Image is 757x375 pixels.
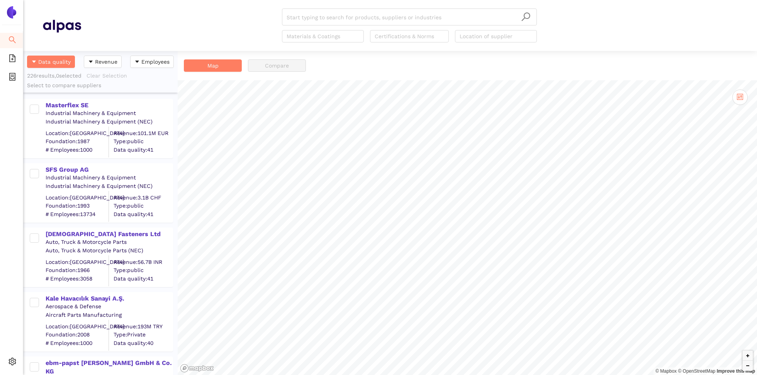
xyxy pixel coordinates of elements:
span: Data quality: 41 [114,275,172,282]
span: setting [8,355,16,370]
div: Select to compare suppliers [27,82,174,90]
span: caret-down [31,59,37,65]
div: [DEMOGRAPHIC_DATA] Fasteners Ltd [46,230,172,238]
span: Type: Private [114,331,172,339]
div: Aircraft Parts Manufacturing [46,311,172,319]
span: # Employees: 1000 [46,146,109,154]
div: Industrial Machinery & Equipment (NEC) [46,182,172,190]
div: Industrial Machinery & Equipment [46,110,172,117]
span: Type: public [114,138,172,145]
button: Zoom in [743,351,753,361]
span: Data quality [38,57,71,66]
button: Clear Selection [86,69,132,82]
span: container [8,70,16,86]
span: Type: public [114,267,172,274]
span: # Employees: 1000 [46,339,109,347]
div: Auto, Truck & Motorcycle Parts [46,238,172,246]
button: Map [184,59,242,72]
span: file-add [8,52,16,67]
span: control [737,93,743,100]
span: search [521,12,531,22]
span: 226 results, 0 selected [27,73,81,79]
span: Data quality: 41 [114,146,172,154]
div: Location: [GEOGRAPHIC_DATA] [46,129,109,137]
button: caret-downRevenue [84,56,122,68]
div: Revenue: 56.7B INR [114,258,172,266]
div: Aerospace & Defense [46,303,172,311]
div: Masterflex SE [46,101,172,110]
div: Location: [GEOGRAPHIC_DATA] [46,194,109,201]
span: Data quality: 40 [114,339,172,347]
canvas: Map [178,80,757,375]
img: Logo [5,6,18,19]
button: caret-downEmployees [130,56,174,68]
span: Revenue [95,57,117,66]
div: Revenue: 101.1M EUR [114,129,172,137]
span: # Employees: 13734 [46,210,109,218]
span: # Employees: 3058 [46,275,109,282]
span: caret-down [88,59,93,65]
span: Foundation: 1987 [46,138,109,145]
img: Homepage [42,16,81,35]
div: Industrial Machinery & Equipment (NEC) [46,118,172,126]
span: search [8,33,16,49]
span: caret-down [134,59,140,65]
span: Map [207,61,219,70]
span: Foundation: 2008 [46,331,109,339]
div: Auto, Truck & Motorcycle Parts (NEC) [46,247,172,255]
span: Data quality: 41 [114,210,172,218]
button: Zoom out [743,361,753,371]
a: Mapbox logo [180,364,214,373]
div: SFS Group AG [46,166,172,174]
div: Revenue: 3.1B CHF [114,194,172,201]
div: Revenue: 193M TRY [114,323,172,330]
div: Location: [GEOGRAPHIC_DATA] [46,323,109,330]
div: Kale Havacılık Sanayi A.Ş. [46,294,172,303]
span: Foundation: 1966 [46,267,109,274]
span: Type: public [114,202,172,210]
button: caret-downData quality [27,56,75,68]
div: Location: [GEOGRAPHIC_DATA] [46,258,109,266]
span: Employees [141,57,170,66]
span: Foundation: 1993 [46,202,109,210]
div: Industrial Machinery & Equipment [46,174,172,182]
